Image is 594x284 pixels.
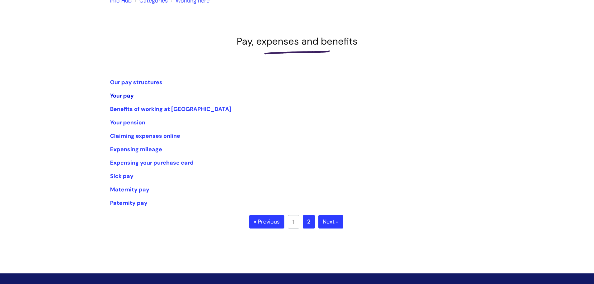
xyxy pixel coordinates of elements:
a: Your pension [110,119,145,126]
a: 2 [303,215,315,229]
h1: Pay, expenses and benefits [110,36,484,47]
a: Our pay structures [110,79,162,86]
a: Sick pay [110,172,133,180]
a: Expensing mileage [110,146,162,153]
a: Next » [318,215,343,229]
a: « Previous [249,215,284,229]
a: 1 [288,215,299,229]
a: Maternity pay [110,186,149,193]
a: Paternity pay [110,199,147,207]
a: Benefits of working at [GEOGRAPHIC_DATA] [110,105,231,113]
a: Your pay [110,92,134,99]
a: Claiming expenses online [110,132,180,140]
a: Expensing your purchase card [110,159,194,166]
